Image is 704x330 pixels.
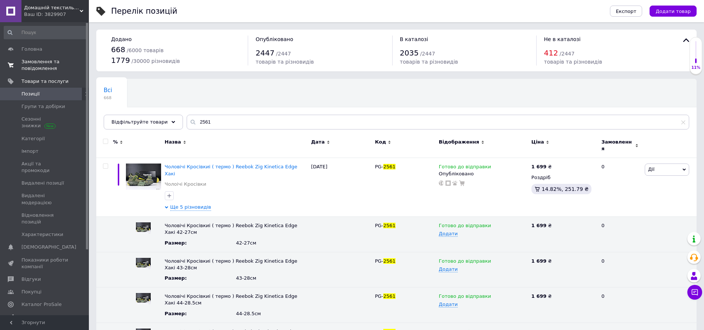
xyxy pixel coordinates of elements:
[439,293,491,301] span: Готово до відправки
[136,258,151,269] img: Чоловічі Кросівкиі ( термо ) Reebok Zig Kinetica Edge Хакі 43-28см
[21,58,69,72] span: Замовлення та повідомлення
[375,258,383,264] span: PG-
[439,223,491,230] span: Готово до відправки
[111,119,168,125] span: Відфільтруйте товари
[165,258,307,271] div: Назву успадковано від основного товару
[375,223,383,228] span: PG-
[24,11,89,18] div: Ваш ID: 3829907
[21,161,69,174] span: Акції та промокоди
[236,275,307,282] div: 43-28см
[597,217,643,252] div: 0
[597,287,643,323] div: 0
[544,59,602,65] span: товарів та різновидів
[24,4,80,11] span: Домашній текстиль UA
[21,301,61,308] span: Каталог ProSale
[544,48,558,57] span: 412
[616,9,637,14] span: Експорт
[21,148,39,155] span: Імпорт
[648,166,654,172] span: Дії
[655,9,691,14] span: Додати товар
[439,164,491,172] span: Готово до відправки
[309,158,373,217] div: [DATE]
[439,302,458,307] span: Додати
[21,289,41,295] span: Покупці
[383,293,396,299] span: 2561
[165,222,307,236] div: Назву успадковано від основного товару
[439,231,458,237] span: Додати
[21,231,63,238] span: Характеристики
[21,135,45,142] span: Категорії
[531,258,595,265] div: ₴
[375,139,386,145] span: Код
[375,293,383,299] span: PG-
[111,36,131,42] span: Додано
[276,51,291,57] span: / 2447
[544,36,581,42] span: Не в каталозі
[165,258,297,270] span: Чоловічі Кросівкиі ( термо ) Reebok Zig Kinetica Edge Хакі 43-28см
[21,116,69,129] span: Сезонні знижки
[531,293,595,300] div: ₴
[531,258,547,264] b: 1 699
[165,223,297,235] span: Чоловічі Кросівкиі ( термо ) Reebok Zig Kinetica Edge Хакі 42-27см
[165,164,297,176] a: Чоловічі Кросівкиі ( термо ) Reebok Zig Kinetica Edge Хакі
[383,223,396,228] span: 2561
[21,244,76,250] span: [DEMOGRAPHIC_DATA]
[21,212,69,225] span: Відновлення позицій
[21,314,47,321] span: Аналітика
[531,223,547,228] b: 1 699
[21,91,40,97] span: Позиції
[131,58,180,64] span: / 30000 різновидів
[4,26,87,39] input: Пошук
[531,139,544,145] span: Ціна
[126,164,161,190] img: Чоловічі Кросівкиі ( термо ) Reebok Zig Kinetica Edge Хакі
[21,257,69,270] span: Показники роботи компанії
[439,171,528,177] div: Опубліковано
[21,192,69,206] span: Видалені модерацією
[383,258,396,264] span: 2561
[21,103,65,110] span: Групи та добірки
[256,59,314,65] span: товарів та різновидів
[531,222,595,229] div: ₴
[165,181,206,188] a: Чолоічі Кросівки
[375,164,383,169] span: PG-
[111,45,125,54] span: 668
[236,310,307,317] div: 44-28.5см
[256,36,293,42] span: Опубліковано
[531,164,547,169] b: 1 699
[687,285,702,300] button: Чат з покупцем
[690,65,702,70] div: 11%
[531,174,595,181] div: Роздріб
[104,95,112,101] span: 668
[165,139,181,145] span: Назва
[113,139,118,145] span: %
[400,48,419,57] span: 2035
[650,6,697,17] button: Додати товар
[21,78,69,85] span: Товари та послуги
[439,139,479,145] span: Відображення
[21,180,64,186] span: Видалені позиції
[236,240,307,246] div: 42-27см
[170,204,211,211] span: Ще 5 різновидів
[610,6,643,17] button: Експорт
[597,158,643,217] div: 0
[439,266,458,272] span: Додати
[104,87,112,94] span: Всі
[127,47,163,53] span: / 6000 товарів
[542,186,589,192] span: 14.82%, 251.79 ₴
[165,275,217,282] div: Размер :
[136,293,151,304] img: Чоловічі Кросівкиі ( термо ) Reebok Zig Kinetica Edge Хакі 44-28.5см
[111,7,177,15] div: Перелік позицій
[21,46,42,53] span: Головна
[531,293,547,299] b: 1 699
[165,310,217,317] div: Размер :
[439,258,491,266] span: Готово до відправки
[311,139,325,145] span: Дата
[601,139,633,152] span: Замовлення
[111,56,130,65] span: 1779
[256,48,274,57] span: 2447
[136,222,151,233] img: Чоловічі Кросівкиі ( термо ) Reebok Zig Kinetica Edge Хакі 42-27см
[165,293,307,306] div: Назву успадковано від основного товару
[597,252,643,287] div: 0
[383,164,396,169] span: 2561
